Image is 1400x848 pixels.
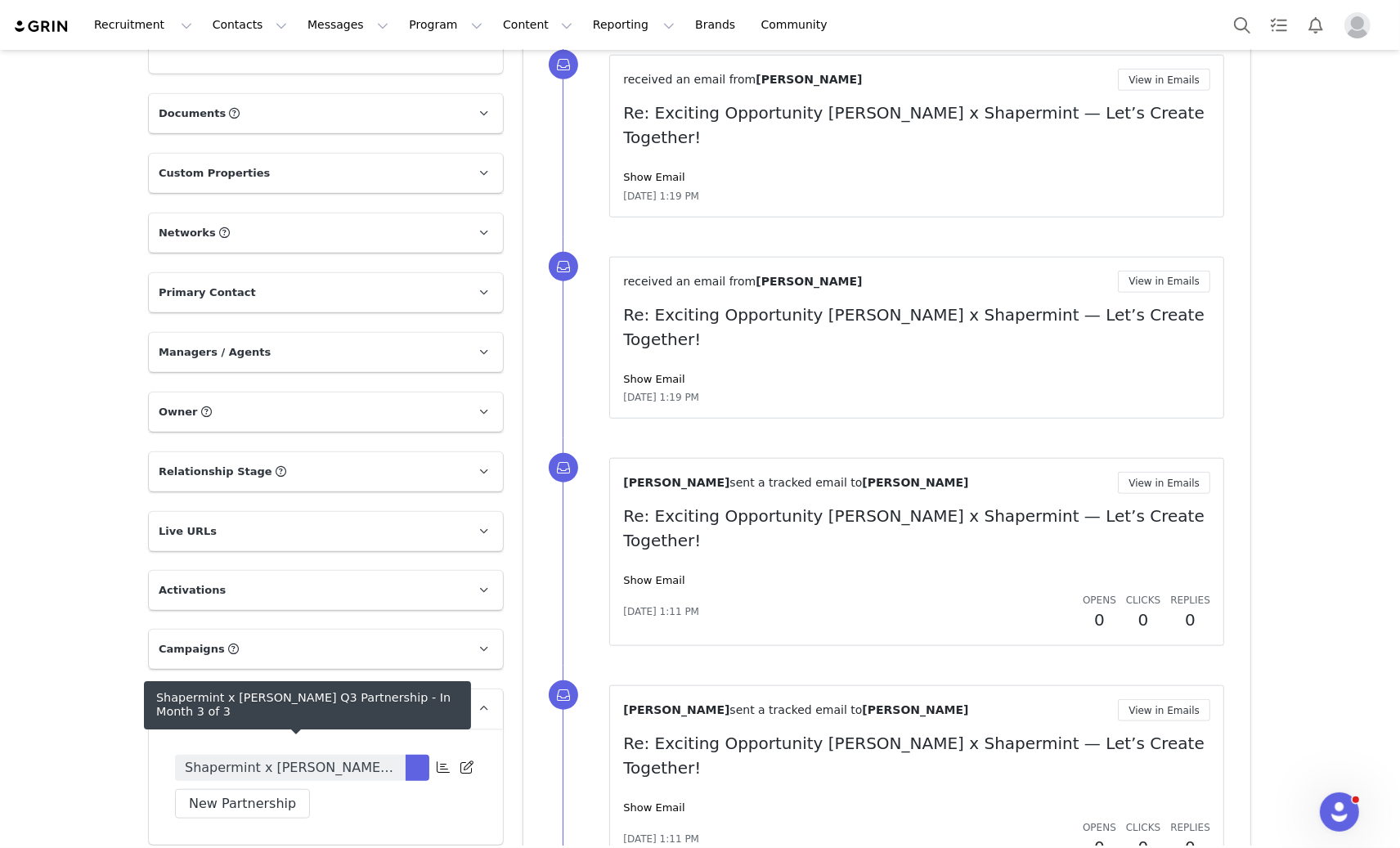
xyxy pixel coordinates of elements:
[13,13,671,31] body: Rich Text Area. Press ALT-0 for help.
[862,703,968,716] span: [PERSON_NAME]
[1083,608,1116,632] h2: 0
[1261,7,1297,43] a: Tasks
[159,225,216,241] span: Networks
[623,574,684,586] a: Show Email
[623,476,729,489] span: [PERSON_NAME]
[1126,608,1160,632] h2: 0
[84,7,202,43] button: Recruitment
[583,7,684,43] button: Reporting
[623,832,699,846] span: [DATE] 1:11 PM
[729,476,862,489] span: sent a tracked email to
[1224,7,1260,43] button: Search
[1335,12,1387,38] button: Profile
[756,275,862,288] span: [PERSON_NAME]
[623,801,684,814] a: Show Email
[493,7,582,43] button: Content
[399,7,492,43] button: Program
[1118,69,1210,91] button: View in Emails
[159,582,226,599] span: Activations
[623,101,1210,150] p: Re: Exciting Opportunity [PERSON_NAME] x Shapermint — Let’s Create Together!
[159,404,198,420] span: Owner
[729,703,862,716] span: sent a tracked email to
[298,7,398,43] button: Messages
[159,285,256,301] span: Primary Contact
[623,275,756,288] span: received an email from
[1118,472,1210,494] button: View in Emails
[159,641,225,657] span: Campaigns
[756,73,862,86] span: [PERSON_NAME]
[623,604,699,619] span: [DATE] 1:11 PM
[1126,594,1160,606] span: Clicks
[623,189,699,204] span: [DATE] 1:19 PM
[752,7,845,43] a: Community
[175,789,310,819] button: New Partnership
[1118,271,1210,293] button: View in Emails
[1344,12,1371,38] img: placeholder-profile.jpg
[1170,822,1210,833] span: Replies
[156,691,459,720] div: Shapermint x [PERSON_NAME] Q3 Partnership - In Month 3 of 3
[623,373,684,385] a: Show Email
[623,73,756,86] span: received an email from
[175,755,406,781] a: Shapermint x [PERSON_NAME] Q3 Partnership
[159,523,217,540] span: Live URLs
[203,7,297,43] button: Contacts
[13,19,70,34] img: grin logo
[159,464,272,480] span: Relationship Stage
[685,7,750,43] a: Brands
[1083,594,1116,606] span: Opens
[623,390,699,405] span: [DATE] 1:19 PM
[159,165,270,182] span: Custom Properties
[1118,699,1210,721] button: View in Emails
[623,703,729,716] span: [PERSON_NAME]
[1126,822,1160,833] span: Clicks
[159,344,271,361] span: Managers / Agents
[1083,822,1116,833] span: Opens
[623,504,1210,553] p: Re: Exciting Opportunity [PERSON_NAME] x Shapermint — Let’s Create Together!
[862,476,968,489] span: [PERSON_NAME]
[623,303,1210,352] p: Re: Exciting Opportunity [PERSON_NAME] x Shapermint — Let’s Create Together!
[1170,594,1210,606] span: Replies
[159,105,226,122] span: Documents
[1170,608,1210,632] h2: 0
[1320,792,1359,832] iframe: Intercom live chat
[623,731,1210,780] p: Re: Exciting Opportunity [PERSON_NAME] x Shapermint — Let’s Create Together!
[623,171,684,183] a: Show Email
[1298,7,1334,43] button: Notifications
[185,758,396,778] span: Shapermint x [PERSON_NAME] Q3 Partnership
